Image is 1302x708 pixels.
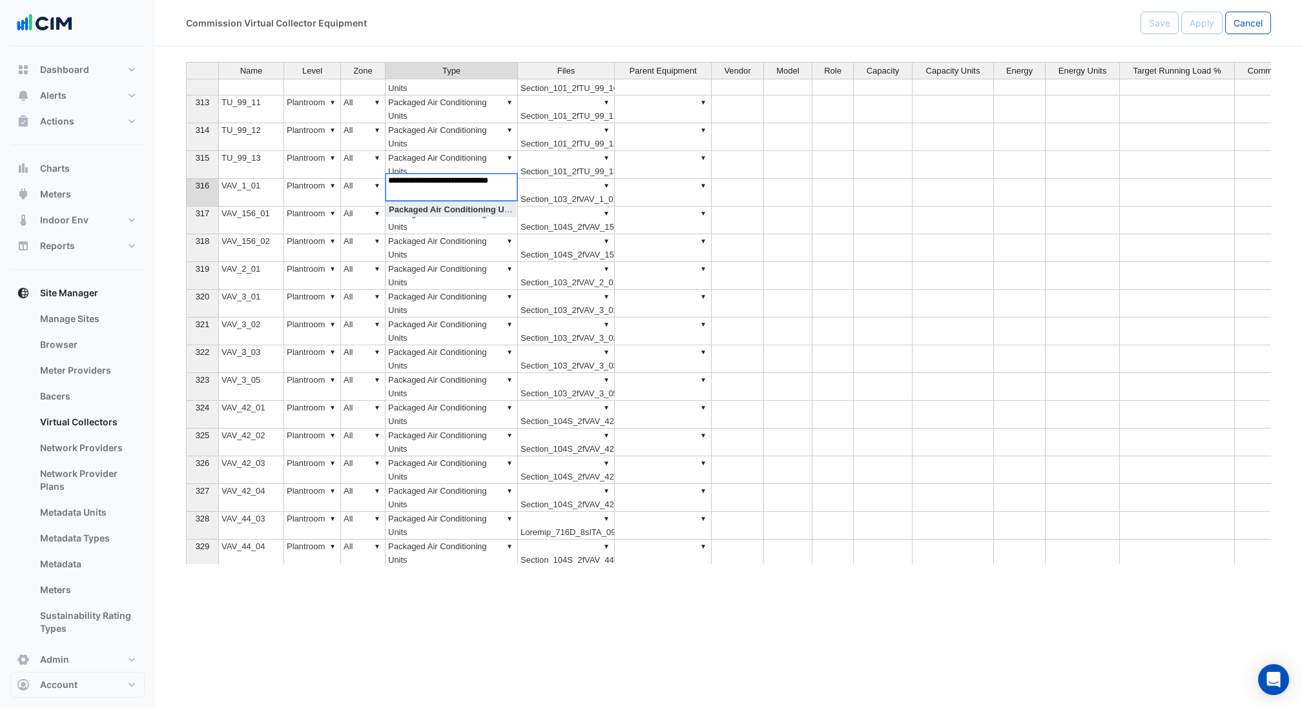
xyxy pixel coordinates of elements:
[196,125,210,135] span: 314
[518,345,615,373] td: Section_103_2fVAV_3_03_2fCFM*.csv,Section_103_2fVAV_3_03_2fCFM_Sp*.csv,Section_103_2fVAV_3_03_2fC...
[518,456,615,484] td: Section_104S_2fVAV_42_03_2fCFM*.csv,Section_104S_2fVAV_42_03_2fCFM_Sp*.csv,Section_104S_2fVAV_42_...
[327,401,338,414] div: ▼
[30,332,145,358] a: Browser
[196,403,210,412] span: 324
[218,207,284,234] td: VAV_156_01
[284,262,341,290] td: Plantroom
[372,151,382,165] div: ▼
[218,540,284,567] td: VAV_44_04
[341,123,386,151] td: All
[372,484,382,498] div: ▼
[629,66,696,76] span: Parent Equipment
[601,179,612,192] div: ▼
[10,672,145,698] button: Account
[698,429,708,442] div: ▼
[518,179,615,207] td: Section_103_2fVAV_1_01_2fCFM*.csv,Section_103_2fVAV_1_01_2fCFM_Sp*.csv,Section_103_2fVAV_1_01_2fC...
[284,512,341,540] td: Plantroom
[218,345,284,373] td: VAV_3_03
[698,512,708,525] div: ▼
[386,484,518,512] td: Packaged Air Conditioning Units
[557,66,575,76] span: Files
[10,306,145,647] div: Site Manager
[284,345,341,373] td: Plantroom
[518,68,615,96] td: Section_101_2fTU_99_10_2fAction*.csv,Section_101_2fTU_99_10_2fCFM*.csv,Section_101_2fTU_99_10_2fC...
[601,484,612,498] div: ▼
[504,456,515,470] div: ▼
[601,345,612,359] div: ▼
[218,318,284,345] td: VAV_3_02
[341,207,386,234] td: All
[372,262,382,276] div: ▼
[15,10,74,36] img: Company Logo
[218,456,284,484] td: VAV_42_03
[386,96,518,123] td: Packaged Air Conditioning Units
[698,484,708,498] div: ▼
[10,280,145,306] button: Site Manager
[504,290,515,303] div: ▼
[196,541,210,551] span: 329
[30,409,145,435] a: Virtual Collectors
[341,179,386,207] td: All
[518,262,615,290] td: Section_103_2fVAV_2_01_2fCFM*.csv,Section_103_2fVAV_2_01_2fCFM_Sp*.csv,Section_103_2fVAV_2_01_2fC...
[724,66,750,76] span: Vendor
[698,151,708,165] div: ▼
[218,123,284,151] td: TU_99_12
[327,484,338,498] div: ▼
[386,540,518,567] td: Packaged Air Conditioning Units
[218,151,284,179] td: TU_99_13
[504,373,515,387] div: ▼
[218,234,284,262] td: VAV_156_02
[372,401,382,414] div: ▼
[601,123,612,137] div: ▼
[218,290,284,318] td: VAV_3_01
[372,207,382,220] div: ▼
[386,290,518,318] td: Packaged Air Conditioning Units
[518,429,615,456] td: Section_104S_2fVAV_42_02_2fCFM*.csv,Section_104S_2fVAV_42_02_2fCFM_Sp*.csv,Section_104S_2fVAV_42_...
[196,97,210,107] span: 313
[698,234,708,248] div: ▼
[504,512,515,525] div: ▼
[284,68,341,96] td: Plantroom
[867,66,900,76] span: Capacity
[372,179,382,192] div: ▼
[386,429,518,456] td: Packaged Air Conditioning Units
[218,68,284,96] td: TU_99_10
[218,262,284,290] td: VAV_2_01
[698,123,708,137] div: ▼
[341,96,386,123] td: All
[30,358,145,383] a: Meter Providers
[218,96,284,123] td: TU_99_11
[40,239,75,252] span: Reports
[196,430,210,440] span: 325
[1234,17,1263,28] span: Cancel
[17,89,30,102] app-icon: Alerts
[327,290,338,303] div: ▼
[601,540,612,553] div: ▼
[601,401,612,414] div: ▼
[504,318,515,331] div: ▼
[518,207,615,234] td: Section_104S_2fVAV_156_01_2fAction*.csv,Section_104S_2fVAV_156_01_2fCFM*.csv,Section_104S_2fVAV_1...
[40,115,74,128] span: Actions
[196,319,210,329] span: 321
[1006,66,1033,76] span: Energy
[240,66,263,76] span: Name
[386,456,518,484] td: Packaged Air Conditioning Units
[341,318,386,345] td: All
[372,456,382,470] div: ▼
[17,115,30,128] app-icon: Actions
[284,401,341,429] td: Plantroom
[17,214,30,227] app-icon: Indoor Env
[341,540,386,567] td: All
[504,401,515,414] div: ▼
[386,318,518,345] td: Packaged Air Conditioning Units
[776,66,799,76] span: Model
[30,461,145,500] a: Network Provider Plans
[601,234,612,248] div: ▼
[40,162,70,175] span: Charts
[218,429,284,456] td: VAV_42_02
[30,383,145,409] a: Bacers
[386,512,518,540] td: Packaged Air Conditioning Units
[341,151,386,179] td: All
[218,401,284,429] td: VAV_42_01
[284,540,341,567] td: Plantroom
